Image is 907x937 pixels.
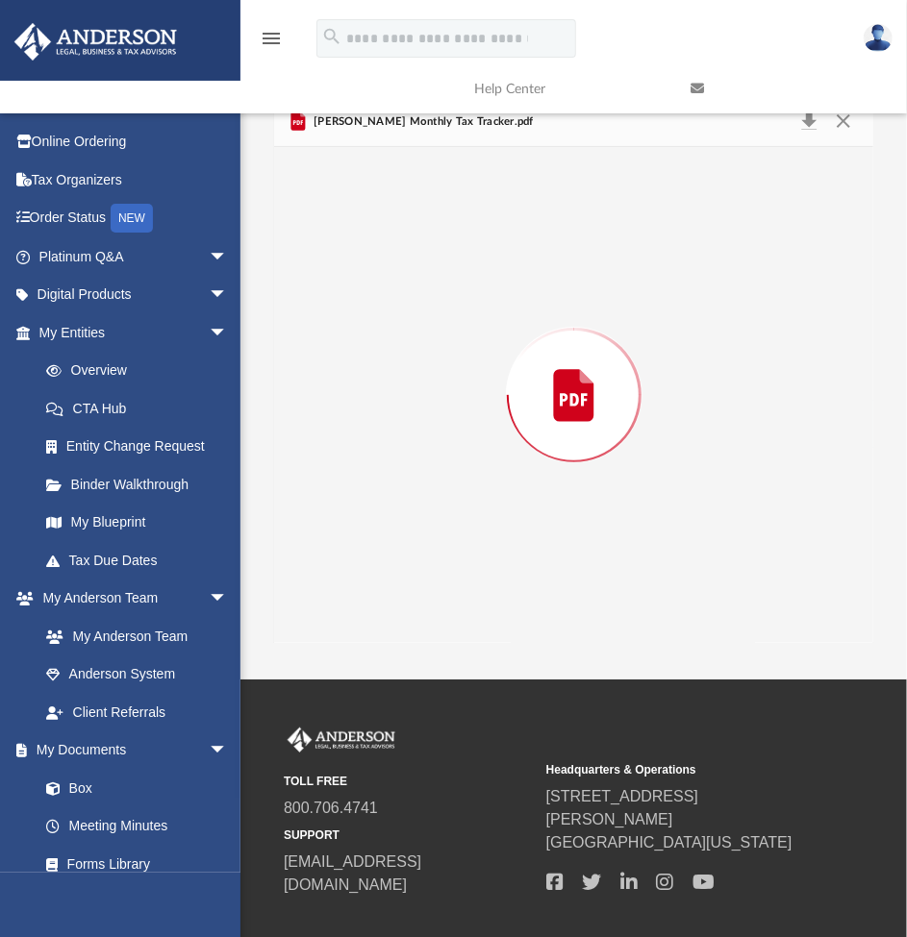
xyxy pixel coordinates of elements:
span: arrow_drop_down [209,579,247,619]
a: Tax Due Dates [27,541,257,579]
a: Overview [27,352,257,390]
a: [EMAIL_ADDRESS][DOMAIN_NAME] [284,853,421,893]
a: My Documentsarrow_drop_down [13,731,247,770]
img: Anderson Advisors Platinum Portal [284,727,399,752]
a: Digital Productsarrow_drop_down [13,276,257,314]
span: arrow_drop_down [209,237,247,277]
a: CTA Hub [27,389,257,428]
a: My Blueprint [27,504,247,542]
div: Preview [274,97,874,644]
a: Help Center [460,51,676,127]
a: My Anderson Team [27,617,238,655]
a: My Entitiesarrow_drop_down [13,313,257,352]
a: 800.706.4741 [284,800,378,816]
a: My Anderson Teamarrow_drop_down [13,579,247,618]
a: Tax Organizers [13,160,257,199]
span: arrow_drop_down [209,313,247,353]
a: Binder Walkthrough [27,465,257,504]
div: NEW [111,204,153,233]
a: Forms Library [27,845,238,883]
a: Client Referrals [27,693,247,731]
span: arrow_drop_down [209,731,247,771]
a: Order StatusNEW [13,199,257,238]
a: [STREET_ADDRESS][PERSON_NAME] [546,788,698,827]
a: menu [260,37,283,50]
a: [GEOGRAPHIC_DATA][US_STATE] [546,834,793,851]
i: menu [260,27,283,50]
span: arrow_drop_down [209,276,247,315]
a: Box [27,769,238,807]
small: Headquarters & Operations [546,761,795,778]
a: Anderson System [27,655,247,694]
a: Meeting Minutes [27,807,247,846]
a: Online Ordering [13,123,257,161]
img: User Pic [864,24,893,52]
a: Platinum Q&Aarrow_drop_down [13,237,257,276]
span: [PERSON_NAME] Monthly Tax Tracker.pdf [310,113,534,131]
small: TOLL FREE [284,773,533,790]
i: search [321,26,342,47]
a: Entity Change Request [27,428,257,466]
small: SUPPORT [284,826,533,844]
img: Anderson Advisors Platinum Portal [9,23,183,61]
